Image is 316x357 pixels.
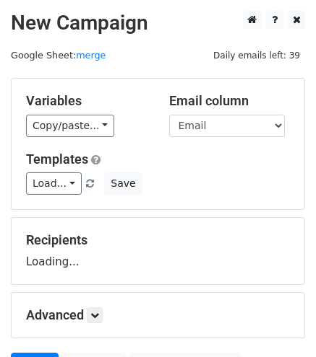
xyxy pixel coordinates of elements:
[208,48,305,63] span: Daily emails left: 39
[208,50,305,61] a: Daily emails left: 39
[169,93,291,109] h5: Email column
[26,172,82,195] a: Load...
[26,151,88,167] a: Templates
[26,115,114,137] a: Copy/paste...
[11,11,305,35] h2: New Campaign
[26,93,148,109] h5: Variables
[104,172,142,195] button: Save
[76,50,106,61] a: merge
[26,232,290,248] h5: Recipients
[26,307,290,323] h5: Advanced
[11,50,106,61] small: Google Sheet:
[26,232,290,270] div: Loading...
